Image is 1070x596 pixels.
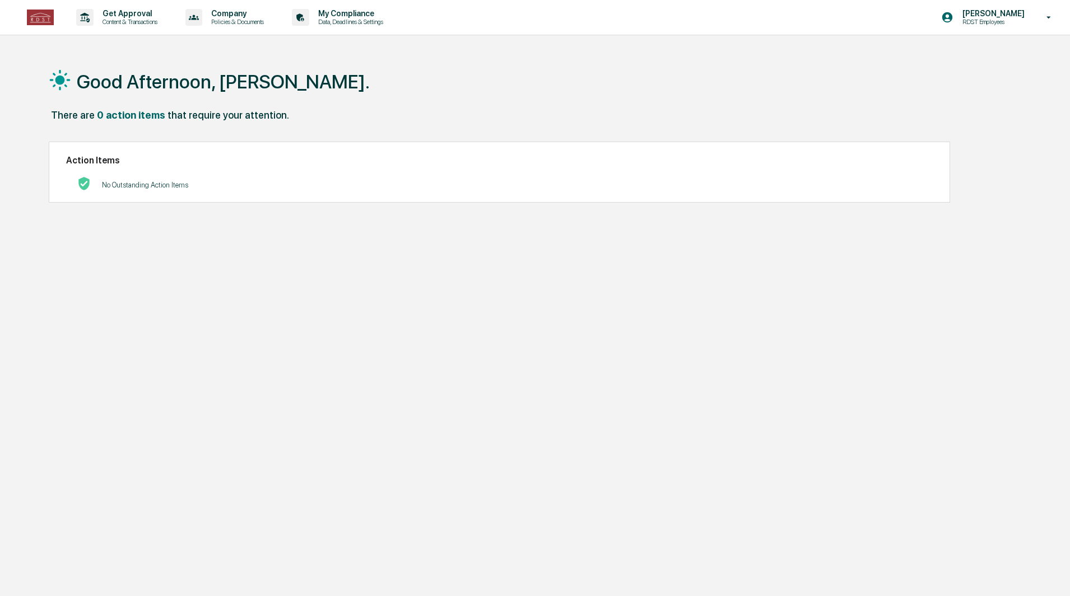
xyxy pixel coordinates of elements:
p: RDST Employees [953,18,1030,26]
p: My Compliance [309,9,389,18]
div: that require your attention. [168,109,289,121]
p: [PERSON_NAME] [953,9,1030,18]
p: No Outstanding Action Items [102,181,188,189]
p: Policies & Documents [202,18,269,26]
p: Data, Deadlines & Settings [309,18,389,26]
h1: Good Afternoon, [PERSON_NAME]. [77,71,370,93]
img: logo [27,10,54,25]
p: Get Approval [94,9,163,18]
div: 0 action items [97,109,165,121]
h2: Action Items [66,155,933,166]
p: Company [202,9,269,18]
div: There are [51,109,95,121]
img: No Actions logo [77,177,91,190]
p: Content & Transactions [94,18,163,26]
